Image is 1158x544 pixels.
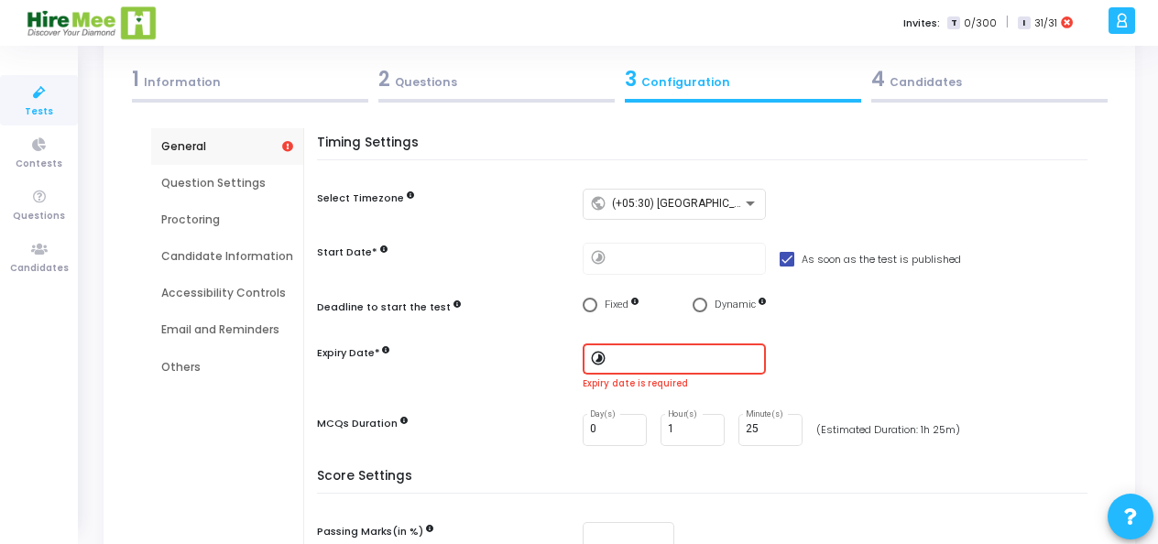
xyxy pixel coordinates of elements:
[583,377,1097,391] div: Expiry date is required
[317,469,1097,495] h5: Score Settings
[161,285,293,301] div: Accessibility Controls
[16,157,62,172] span: Contests
[373,59,619,108] a: 2Questions
[161,212,293,228] div: Proctoring
[317,245,377,260] label: Start Date*
[871,64,1108,94] div: Candidates
[317,136,1097,161] h5: Timing Settings
[590,194,612,216] mat-icon: public
[378,64,615,94] div: Questions
[715,299,756,310] span: Dynamic
[10,261,69,277] span: Candidates
[590,349,612,371] mat-icon: timelapse
[605,299,628,310] span: Fixed
[317,299,451,315] label: Deadline to start the test
[126,59,373,108] a: 1Information
[317,345,389,361] label: Expiry Date*
[802,248,961,270] span: As soon as the test is published
[612,197,876,210] span: (+05:30) [GEOGRAPHIC_DATA]/[GEOGRAPHIC_DATA]
[317,524,423,539] label: Passing Marks(in %)
[964,16,997,31] span: 0/300
[1034,16,1057,31] span: 31/31
[132,65,139,93] span: 1
[161,138,293,155] div: General
[25,104,53,120] span: Tests
[625,64,861,94] div: Configuration
[903,16,940,31] label: Invites:
[619,59,866,108] a: 3Configuration
[13,209,65,224] span: Questions
[378,65,390,93] span: 2
[947,16,959,30] span: T
[317,190,404,206] label: Select Timezone
[816,422,960,438] div: (Estimated Duration: 1h 25m)
[1018,16,1030,30] span: I
[26,5,158,41] img: logo
[871,65,885,93] span: 4
[161,321,293,338] div: Email and Reminders
[161,175,293,191] div: Question Settings
[583,298,766,313] mat-radio-group: Select confirmation
[161,359,293,375] div: Others
[132,64,368,94] div: Information
[317,416,408,431] label: MCQs Duration
[866,59,1112,108] a: 4Candidates
[625,65,637,93] span: 3
[590,248,612,270] mat-icon: timelapse
[161,248,293,265] div: Candidate Information
[1006,13,1009,32] span: |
